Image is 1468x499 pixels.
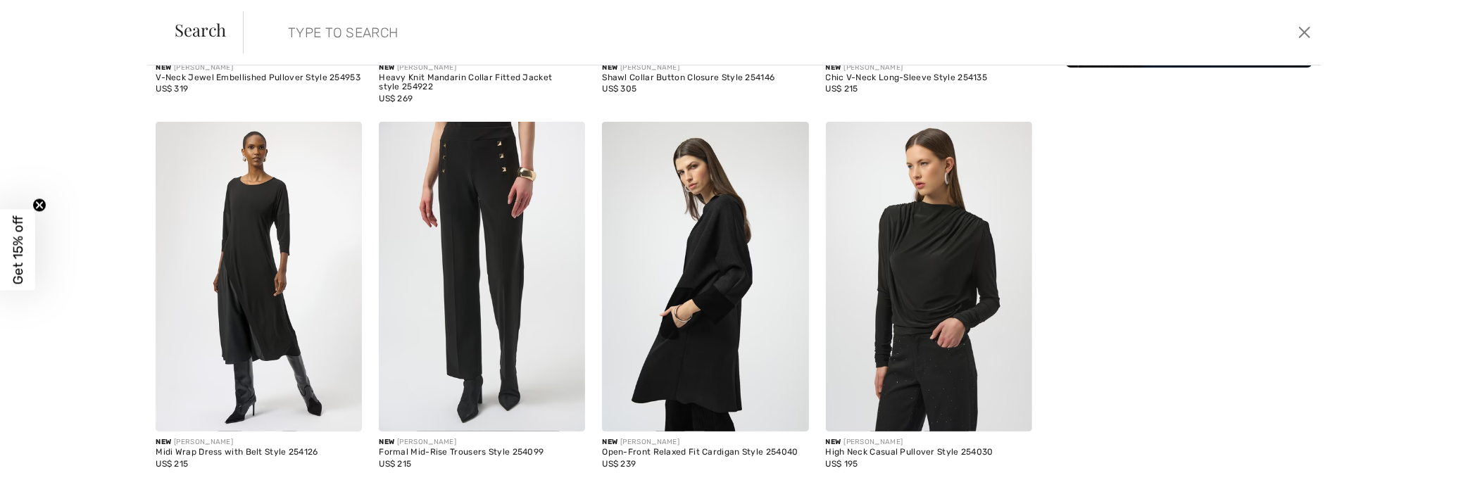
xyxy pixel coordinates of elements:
span: US$ 215 [826,84,858,94]
img: Midi Wrap Dress with Belt Style 254126. Black [156,122,362,431]
span: New [156,438,171,446]
div: [PERSON_NAME] [156,437,362,448]
span: New [602,438,617,446]
span: US$ 239 [602,459,636,469]
div: [PERSON_NAME] [826,437,1032,448]
button: Close [1294,21,1316,44]
img: Formal Mid-Rise Trousers Style 254099. Black [379,122,585,431]
div: Heavy Knit Mandarin Collar Fitted Jacket style 254922 [379,73,585,93]
div: [PERSON_NAME] [156,63,362,73]
span: US$ 269 [379,94,413,103]
span: New [379,63,394,72]
span: New [826,63,841,72]
div: [PERSON_NAME] [379,63,585,73]
span: New [379,438,394,446]
span: US$ 319 [156,84,188,94]
span: New [156,63,171,72]
div: [PERSON_NAME] [826,63,1032,73]
div: Chic V-Neck Long-Sleeve Style 254135 [826,73,1032,83]
span: US$ 305 [602,84,636,94]
span: New [826,438,841,446]
button: Close teaser [32,198,46,212]
div: High Neck Casual Pullover Style 254030 [826,448,1032,457]
span: US$ 215 [379,459,411,469]
span: US$ 195 [826,459,858,469]
div: V-Neck Jewel Embellished Pullover Style 254953 [156,73,362,83]
div: Midi Wrap Dress with Belt Style 254126 [156,448,362,457]
div: [PERSON_NAME] [379,437,585,448]
img: High Neck Casual Pullover Style 254030. Black [826,122,1032,431]
span: Get 15% off [10,215,26,284]
span: New [602,63,617,72]
div: [PERSON_NAME] [602,63,808,73]
span: US$ 215 [156,459,188,469]
span: Search [175,21,227,38]
div: Shawl Collar Button Closure Style 254146 [602,73,808,83]
img: Open-Front Relaxed Fit Cardigan Style 254040. Black/Black [602,122,808,431]
div: Open-Front Relaxed Fit Cardigan Style 254040 [602,448,808,457]
input: TYPE TO SEARCH [277,11,1040,53]
span: Chat [31,10,60,23]
div: Formal Mid-Rise Trousers Style 254099 [379,448,585,457]
div: [PERSON_NAME] [602,437,808,448]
